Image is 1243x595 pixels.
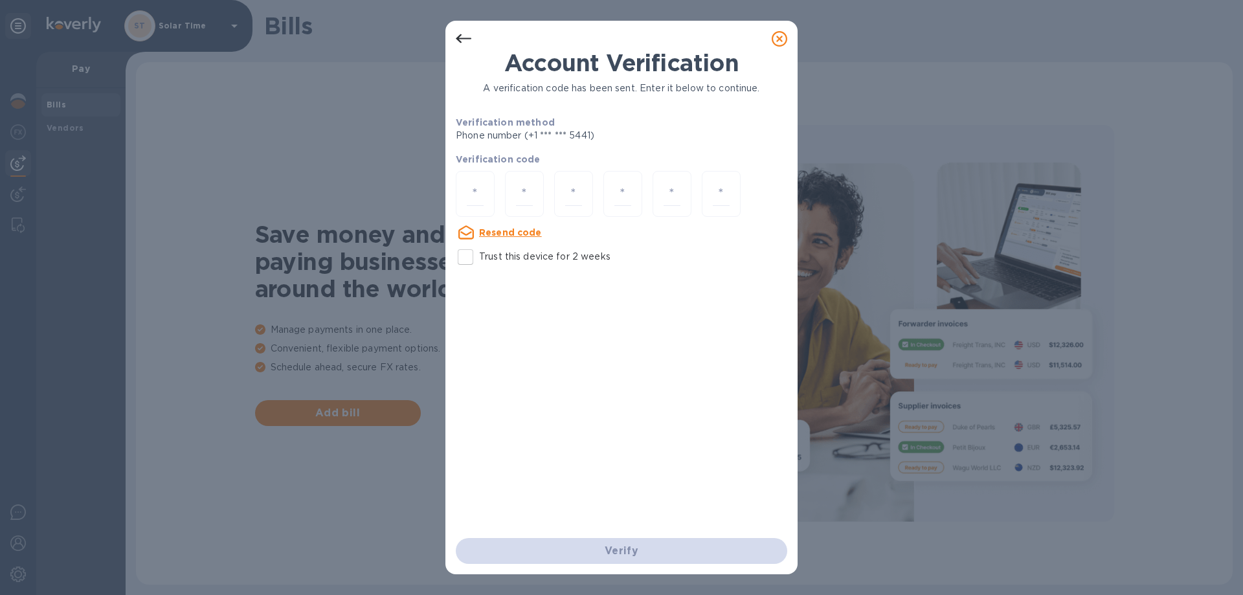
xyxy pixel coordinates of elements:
p: Verification code [456,153,787,166]
h1: Account Verification [456,49,787,76]
p: Trust this device for 2 weeks [479,250,610,264]
u: Resend code [479,227,542,238]
p: A verification code has been sent. Enter it below to continue. [456,82,787,95]
b: Verification method [456,117,555,128]
p: Phone number (+1 *** *** 5441) [456,129,693,142]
